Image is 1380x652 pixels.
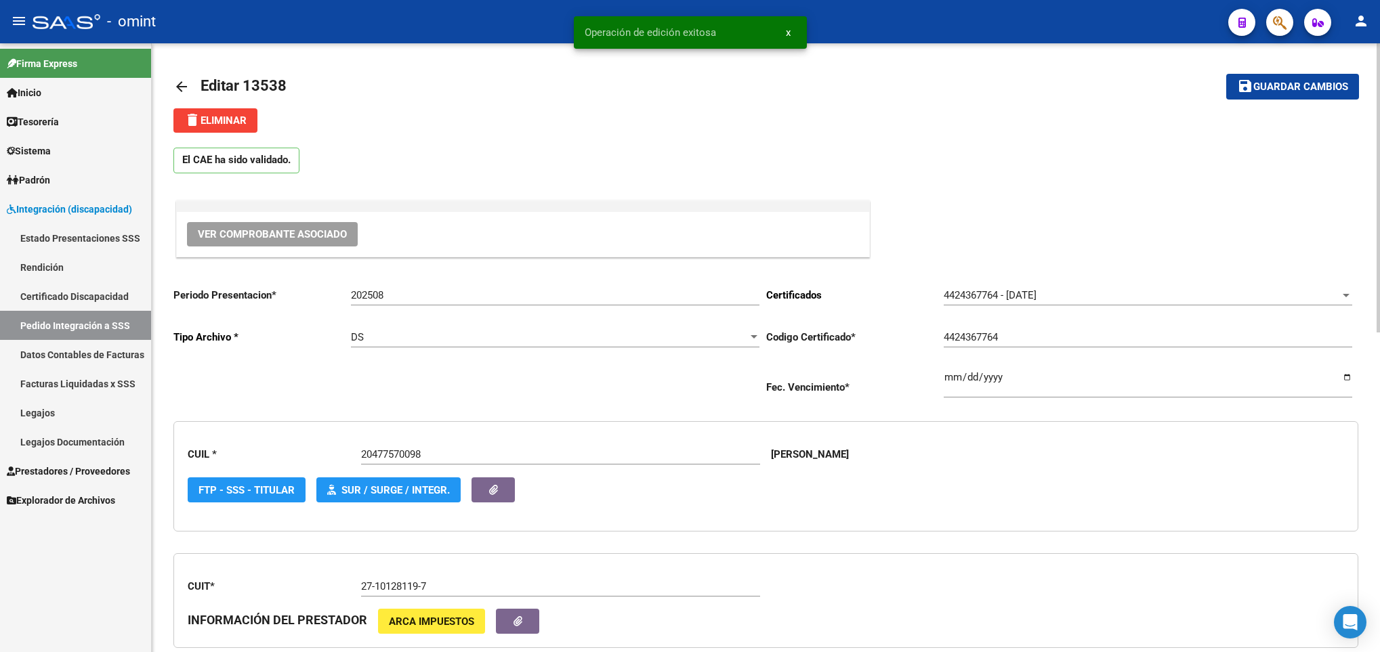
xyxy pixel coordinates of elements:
[1334,606,1366,638] div: Open Intercom Messenger
[198,228,347,240] span: Ver Comprobante Asociado
[173,148,299,173] p: El CAE ha sido validado.
[1253,81,1348,93] span: Guardar cambios
[7,85,41,100] span: Inicio
[1226,74,1359,99] button: Guardar cambios
[766,288,944,303] p: Certificados
[1237,78,1253,94] mat-icon: save
[7,173,50,188] span: Padrón
[316,477,461,502] button: SUR / SURGE / INTEGR.
[775,20,801,45] button: x
[184,114,247,127] span: Eliminar
[766,330,944,345] p: Codigo Certificado
[389,615,474,628] span: ARCA Impuestos
[173,330,351,345] p: Tipo Archivo *
[7,464,130,479] span: Prestadores / Proveedores
[378,609,485,634] button: ARCA Impuestos
[786,26,791,39] span: x
[188,579,361,594] p: CUIT
[187,222,358,246] button: Ver Comprobante Asociado
[766,380,944,395] p: Fec. Vencimiento
[198,484,295,496] span: FTP - SSS - Titular
[107,7,156,37] span: - omint
[944,289,1037,301] span: 4424367764 - [DATE]
[201,77,287,94] span: Editar 13538
[7,493,115,508] span: Explorador de Archivos
[7,144,51,158] span: Sistema
[188,611,367,630] h3: INFORMACIÓN DEL PRESTADOR
[771,447,849,462] p: [PERSON_NAME]
[1353,13,1369,29] mat-icon: person
[7,202,132,217] span: Integración (discapacidad)
[585,26,716,39] span: Operación de edición exitosa
[188,447,361,462] p: CUIL *
[7,56,77,71] span: Firma Express
[173,288,351,303] p: Periodo Presentacion
[7,114,59,129] span: Tesorería
[351,331,364,343] span: DS
[184,112,201,128] mat-icon: delete
[341,484,450,496] span: SUR / SURGE / INTEGR.
[173,108,257,133] button: Eliminar
[173,79,190,95] mat-icon: arrow_back
[11,13,27,29] mat-icon: menu
[188,477,306,502] button: FTP - SSS - Titular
